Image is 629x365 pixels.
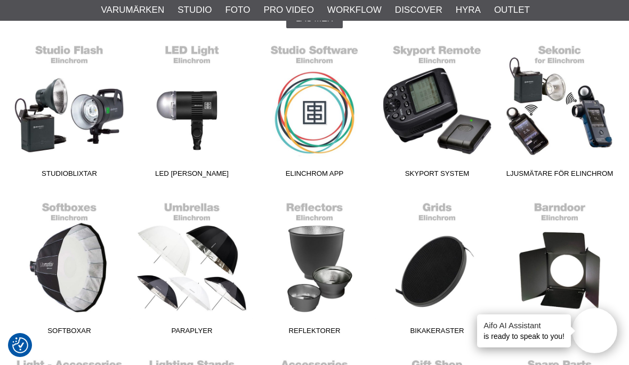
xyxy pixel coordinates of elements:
a: LED [PERSON_NAME] [131,39,253,183]
span: Elinchrom App [253,168,376,183]
a: Softboxar [8,196,131,340]
button: Samtyckesinställningar [12,336,28,355]
span: LED [PERSON_NAME] [131,168,253,183]
a: Bikakeraster [376,196,498,340]
span: Softboxar [8,326,131,340]
h4: Aifo AI Assistant [483,320,565,331]
a: Reflektorer [253,196,376,340]
a: Skyport System [376,39,498,183]
a: Studioblixtar [8,39,131,183]
a: Foto [225,3,250,17]
span: Studioblixtar [8,168,131,183]
a: Varumärken [101,3,165,17]
span: Skyport System [376,168,498,183]
a: Workflow [327,3,382,17]
img: Revisit consent button [12,337,28,353]
a: Discover [395,3,442,17]
a: Hyra [456,3,481,17]
a: Pro Video [263,3,313,17]
a: Outlet [494,3,530,17]
a: Klaffar [498,196,621,340]
span: Bikakeraster [376,326,498,340]
a: Elinchrom App [253,39,376,183]
div: is ready to speak to you! [477,314,571,347]
a: Studio [178,3,212,17]
span: Reflektorer [253,326,376,340]
a: Ljusmätare för Elinchrom [498,39,621,183]
a: Paraplyer [131,196,253,340]
span: Ljusmätare för Elinchrom [498,168,621,183]
span: Paraplyer [131,326,253,340]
